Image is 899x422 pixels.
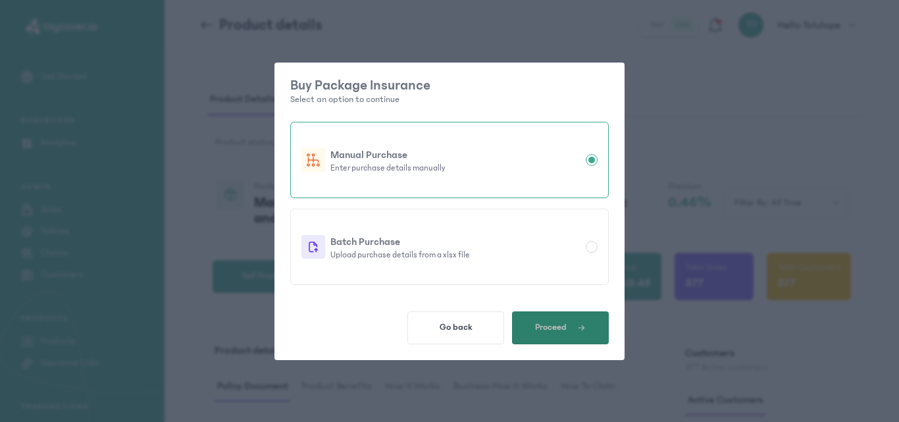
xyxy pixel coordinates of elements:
button: Go back [407,311,504,344]
p: Enter purchase details manually [330,163,580,173]
p: Upload purchase details from a xlsx file [330,250,580,260]
button: Proceed [512,311,609,344]
p: Select an option to continue [290,93,609,106]
p: Buy Package Insurance [290,78,609,93]
span: Proceed [535,322,567,332]
span: Go back [440,322,473,332]
p: Manual Purchase [330,147,580,163]
p: Batch Purchase [330,234,580,250]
